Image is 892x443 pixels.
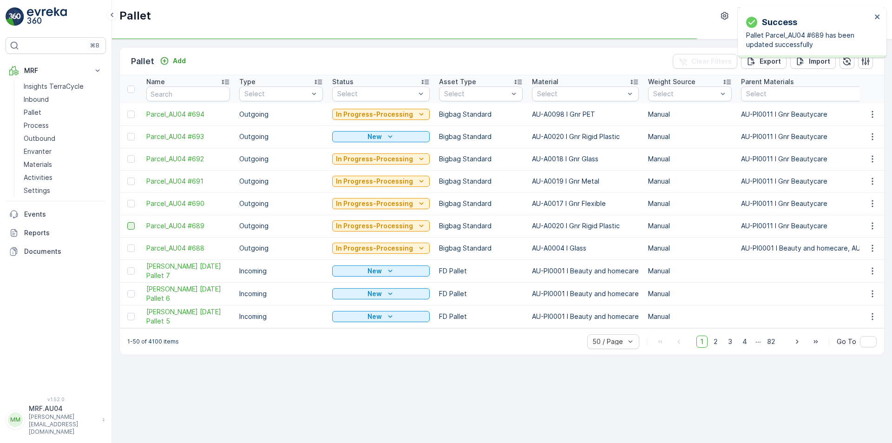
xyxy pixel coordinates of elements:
[648,312,732,321] p: Manual
[49,214,102,222] span: Bigbag Standard
[146,199,230,208] a: Parcel_AU04 #690
[336,221,413,231] p: In Progress-Processing
[648,154,732,164] p: Manual
[532,266,639,276] p: AU-PI0001 I Beauty and homecare
[146,262,230,280] a: FD Mecca 08/10/2025 Pallet 7
[332,265,430,277] button: New
[439,77,476,86] p: Asset Type
[20,145,106,158] a: Envanter
[146,110,230,119] a: Parcel_AU04 #694
[146,284,230,303] a: FD Mecca 08/10/2025 Pallet 6
[24,134,55,143] p: Outbound
[52,198,59,206] span: 18
[8,214,49,222] span: Asset Type :
[648,244,732,253] p: Manual
[127,111,135,118] div: Toggle Row Selected
[367,312,382,321] p: New
[532,110,639,119] p: AU-A0098 I Gnr PET
[20,106,106,119] a: Pallet
[439,244,523,253] p: Bigbag Standard
[6,242,106,261] a: Documents
[532,312,639,321] p: AU-PI0001 I Beauty and homecare
[127,338,179,345] p: 1-50 of 4100 items
[336,244,413,253] p: In Progress-Processing
[146,244,230,253] a: Parcel_AU04 #688
[239,289,323,298] p: Incoming
[146,221,230,231] a: Parcel_AU04 #689
[20,171,106,184] a: Activities
[336,199,413,208] p: In Progress-Processing
[790,54,836,69] button: Import
[127,267,135,275] div: Toggle Row Selected
[532,132,639,141] p: AU-A0020 I Gnr Rigid Plastic
[239,110,323,119] p: Outgoing
[146,284,230,303] span: [PERSON_NAME] [DATE] Pallet 6
[741,54,787,69] button: Export
[146,307,230,326] span: [PERSON_NAME] [DATE] Pallet 5
[444,89,508,99] p: Select
[332,176,430,187] button: In Progress-Processing
[127,245,135,252] div: Toggle Row Selected
[24,228,102,238] p: Reports
[648,110,732,119] p: Manual
[532,199,639,208] p: AU-A0017 I Gnr Flexible
[332,153,430,165] button: In Progress-Processing
[762,16,797,29] p: Success
[332,109,430,120] button: In Progress-Processing
[332,311,430,322] button: New
[673,54,737,69] button: Clear Filters
[146,262,230,280] span: [PERSON_NAME] [DATE] Pallet 7
[8,412,23,427] div: MM
[367,132,382,141] p: New
[6,7,24,26] img: logo
[244,89,308,99] p: Select
[332,198,430,209] button: In Progress-Processing
[367,266,382,276] p: New
[439,177,523,186] p: Bigbag Standard
[439,289,523,298] p: FD Pallet
[532,289,639,298] p: AU-PI0001 I Beauty and homecare
[439,132,523,141] p: Bigbag Standard
[239,77,256,86] p: Type
[532,154,639,164] p: AU-A0018 I Gnr Glass
[8,229,39,237] span: Material :
[27,7,67,26] img: logo_light-DOdMpM7g.png
[239,199,323,208] p: Outgoing
[146,132,230,141] a: Parcel_AU04 #693
[127,290,135,298] div: Toggle Row Selected
[54,168,61,176] span: 18
[127,313,135,320] div: Toggle Row Selected
[49,183,52,191] span: -
[24,121,49,130] p: Process
[809,57,830,66] p: Import
[648,77,695,86] p: Weight Source
[763,336,780,348] span: 82
[146,77,165,86] p: Name
[332,77,354,86] p: Status
[6,404,106,436] button: MMMRF.AU04[PERSON_NAME][EMAIL_ADDRESS][DOMAIN_NAME]
[648,266,732,276] p: Manual
[24,186,50,195] p: Settings
[336,110,413,119] p: In Progress-Processing
[20,158,106,171] a: Materials
[332,288,430,299] button: New
[131,55,154,68] p: Pallet
[20,80,106,93] a: Insights TerraCycle
[6,205,106,224] a: Events
[6,224,106,242] a: Reports
[24,173,52,182] p: Activities
[6,397,106,402] span: v 1.52.0
[367,289,382,298] p: New
[332,220,430,231] button: In Progress-Processing
[648,221,732,231] p: Manual
[537,89,624,99] p: Select
[146,154,230,164] a: Parcel_AU04 #692
[532,77,558,86] p: Material
[239,266,323,276] p: Incoming
[24,82,84,91] p: Insights TerraCycle
[336,154,413,164] p: In Progress-Processing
